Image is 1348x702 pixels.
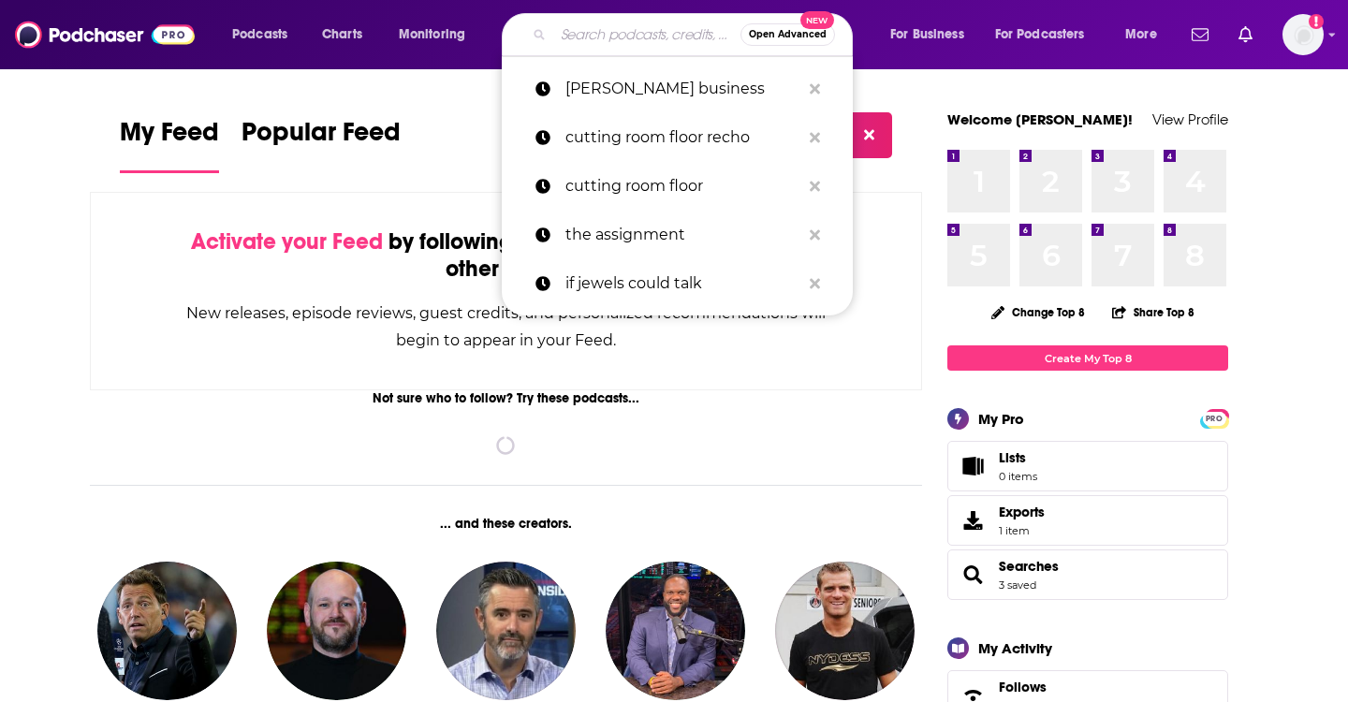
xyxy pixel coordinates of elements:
span: New [800,11,834,29]
a: cutting room floor [502,162,853,211]
a: Popular Feed [242,116,401,173]
span: 1 item [999,524,1045,537]
button: open menu [877,20,988,50]
svg: Add a profile image [1309,14,1324,29]
button: open menu [983,20,1112,50]
div: by following Podcasts, Creators, Lists, and other Users! [184,228,828,283]
button: open menu [219,20,312,50]
div: My Pro [978,410,1024,428]
a: [PERSON_NAME] business [502,65,853,113]
a: Follows [999,679,1171,695]
img: User Profile [1282,14,1324,55]
p: if jewels could talk [565,259,800,308]
span: Podcasts [232,22,287,48]
div: New releases, episode reviews, guest credits, and personalized recommendations will begin to appe... [184,300,828,354]
a: Exports [947,495,1228,546]
a: My Feed [120,116,219,173]
button: Change Top 8 [980,300,1096,324]
span: My Feed [120,116,219,159]
p: cutting room floor [565,162,800,211]
span: Exports [999,504,1045,520]
span: Monitoring [399,22,465,48]
span: Lists [999,449,1037,466]
button: Open AdvancedNew [740,23,835,46]
div: ... and these creators. [90,516,922,532]
span: Searches [947,549,1228,600]
span: More [1125,22,1157,48]
span: Exports [954,507,991,534]
p: cutting room floor recho [565,113,800,162]
button: Share Top 8 [1111,294,1195,330]
img: Wes Reynolds [267,562,405,700]
span: Logged in as kkade [1282,14,1324,55]
button: open menu [1112,20,1180,50]
span: Follows [999,679,1047,695]
span: Open Advanced [749,30,827,39]
a: Searches [999,558,1059,575]
a: 3 saved [999,578,1036,592]
a: Show notifications dropdown [1184,19,1216,51]
a: Charts [310,20,374,50]
a: Searches [954,562,991,588]
span: For Podcasters [995,22,1085,48]
div: Search podcasts, credits, & more... [520,13,871,56]
span: Charts [322,22,362,48]
a: Welcome [PERSON_NAME]! [947,110,1133,128]
img: Podchaser - Follow, Share and Rate Podcasts [15,17,195,52]
span: Lists [954,453,991,479]
a: the assignment [502,211,853,259]
a: PRO [1203,411,1225,425]
span: Lists [999,449,1026,466]
input: Search podcasts, credits, & more... [553,20,740,50]
button: Show profile menu [1282,14,1324,55]
img: Femi Abebefe [606,562,744,700]
img: Jerome Rothen [775,562,914,700]
span: 0 items [999,470,1037,483]
a: Create My Top 8 [947,345,1228,371]
img: Dave Ross [436,562,575,700]
a: Show notifications dropdown [1231,19,1260,51]
a: if jewels could talk [502,259,853,308]
span: Popular Feed [242,116,401,159]
div: My Activity [978,639,1052,657]
p: the assignment [565,211,800,259]
a: Lists [947,441,1228,491]
a: View Profile [1152,110,1228,128]
div: Not sure who to follow? Try these podcasts... [90,390,922,406]
span: For Business [890,22,964,48]
span: PRO [1203,412,1225,426]
a: cutting room floor recho [502,113,853,162]
button: open menu [386,20,490,50]
img: Daniel Riolo [97,562,236,700]
p: ted business [565,65,800,113]
span: Activate your Feed [191,227,383,256]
